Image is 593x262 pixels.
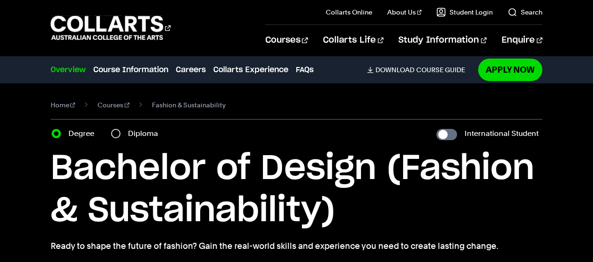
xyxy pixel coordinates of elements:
label: International Student [465,127,539,140]
a: Overview [51,64,86,75]
span: Fashion & Sustainability [152,98,225,112]
a: Study Information [398,25,487,56]
div: Go to homepage [51,15,171,41]
a: Apply Now [478,59,542,81]
label: Diploma [128,127,164,140]
a: Course Information [93,64,168,75]
a: Enquire [502,25,542,56]
a: About Us [387,7,422,17]
a: Courses [265,25,308,56]
a: Search [508,7,542,17]
a: Collarts Experience [213,64,288,75]
span: Download [375,66,414,74]
a: DownloadCourse Guide [367,66,473,74]
a: Home [51,98,75,112]
label: Degree [68,127,100,140]
a: FAQs [296,64,314,75]
a: Careers [176,64,206,75]
a: Collarts Life [323,25,383,56]
a: Collarts Online [326,7,372,17]
a: Student Login [436,7,493,17]
p: Ready to shape the future of fashion? Gain the real-world skills and experience you need to creat... [51,240,543,253]
h1: Bachelor of Design (Fashion & Sustainability) [51,148,543,232]
a: Courses [98,98,129,112]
